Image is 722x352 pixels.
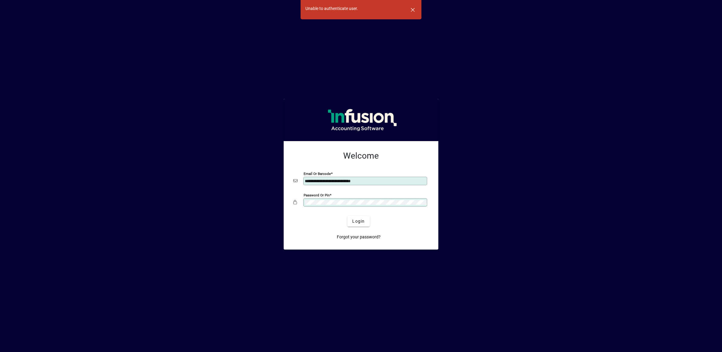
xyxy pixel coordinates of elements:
span: Login [352,218,365,224]
mat-label: Email or Barcode [304,172,331,176]
div: Unable to authenticate user. [305,5,358,12]
button: Dismiss [405,2,420,17]
h2: Welcome [293,151,429,161]
mat-label: Password or Pin [304,193,330,197]
span: Forgot your password? [337,234,381,240]
a: Forgot your password? [334,231,383,242]
button: Login [347,216,369,227]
